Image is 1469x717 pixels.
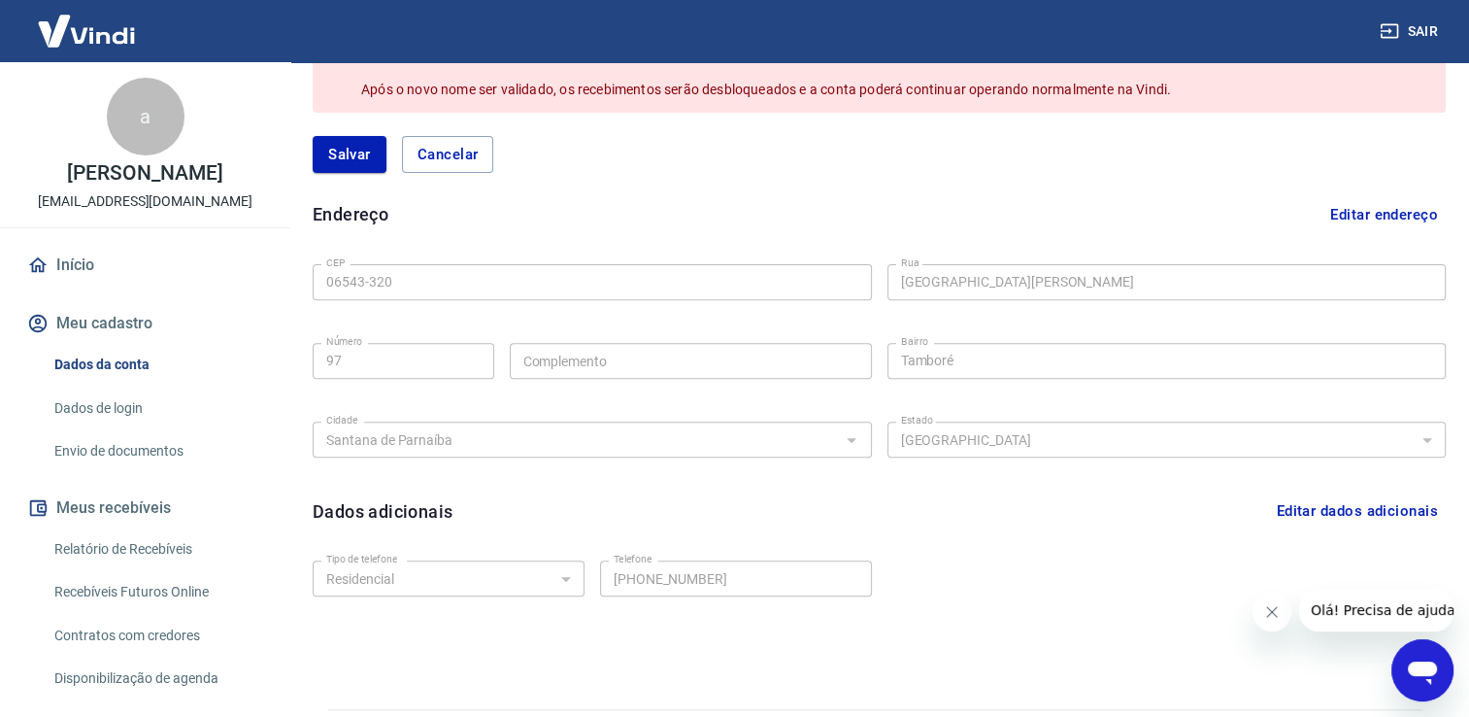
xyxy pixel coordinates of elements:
[901,256,919,270] label: Rua
[1322,196,1446,233] button: Editar endereço
[23,244,267,287] a: Início
[38,191,252,212] p: [EMAIL_ADDRESS][DOMAIN_NAME]
[326,334,362,349] label: Número
[361,23,1422,97] span: Isso ocorre devido a uma rápida validação automática que fazemos do novo nome informado como medi...
[1391,639,1453,701] iframe: Botão para abrir a janela de mensagens
[1376,14,1446,50] button: Sair
[47,572,267,612] a: Recebíveis Futuros Online
[313,136,386,173] button: Salvar
[47,389,267,428] a: Dados de login
[12,14,163,29] span: Olá! Precisa de ajuda?
[23,302,267,345] button: Meu cadastro
[326,552,397,566] label: Tipo de telefone
[402,136,494,173] button: Cancelar
[1299,589,1453,632] iframe: Mensagem da empresa
[318,427,834,452] input: Digite aqui algumas palavras para buscar a cidade
[23,1,150,60] img: Vindi
[23,487,267,529] button: Meus recebíveis
[313,498,452,525] h6: Dados adicionais
[67,163,222,184] p: [PERSON_NAME]
[47,431,267,471] a: Envio de documentos
[901,413,933,427] label: Estado
[614,552,651,566] label: Telefone
[1252,593,1291,632] iframe: Fechar mensagem
[47,345,267,385] a: Dados da conta
[47,616,267,656] a: Contratos com credores
[313,201,388,227] h6: Endereço
[1268,493,1446,529] button: Editar dados adicionais
[47,659,267,699] a: Disponibilização de agenda
[107,78,184,155] div: a
[901,334,928,349] label: Bairro
[326,256,345,270] label: CEP
[47,529,267,569] a: Relatório de Recebíveis
[326,413,357,427] label: Cidade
